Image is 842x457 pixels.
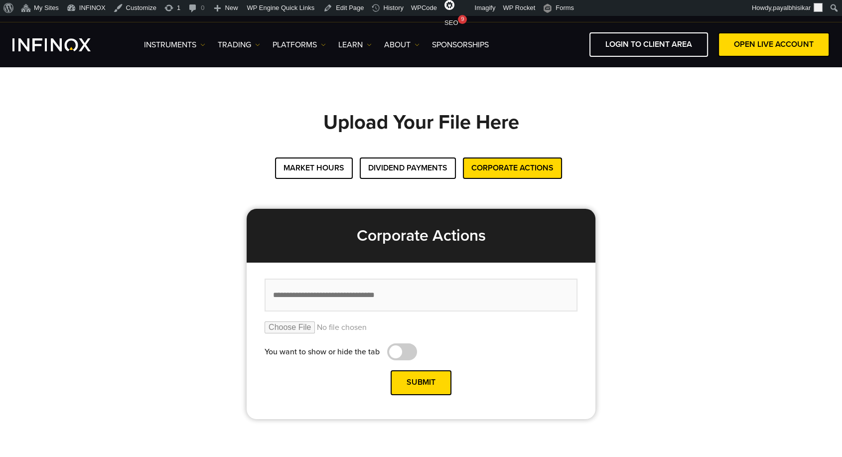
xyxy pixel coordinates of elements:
[432,39,489,51] a: SPONSORSHIPS
[265,346,380,358] span: You want to show or hide the tab
[458,15,467,24] div: 9
[275,157,353,179] button: Market Hours
[391,370,451,395] button: Submit
[773,4,811,11] span: payalbhisikar
[72,112,770,157] h1: Upload Your File Here
[247,209,595,263] p: Corporate Actions
[360,157,456,179] button: Dividend Payments
[144,39,205,51] a: Instruments
[384,39,420,51] a: ABOUT
[718,32,830,57] a: OPEN LIVE ACCOUNT
[273,39,326,51] a: PLATFORMS
[12,38,114,51] a: INFINOX Logo
[463,157,562,179] button: Corporate Actions
[218,39,260,51] a: TRADING
[589,32,708,57] a: LOGIN TO CLIENT AREA
[444,19,458,26] span: SEO
[338,39,372,51] a: Learn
